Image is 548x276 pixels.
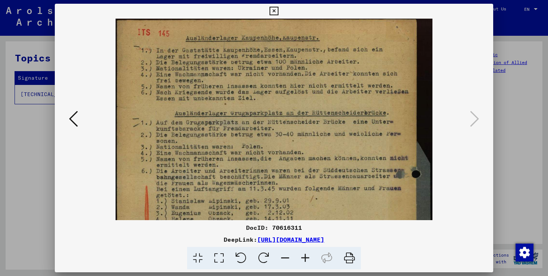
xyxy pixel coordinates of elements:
[516,244,533,261] img: Change consent
[55,235,493,244] div: DeepLink:
[515,243,533,261] div: Change consent
[257,236,324,243] a: [URL][DOMAIN_NAME]
[55,223,493,232] div: DocID: 70616311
